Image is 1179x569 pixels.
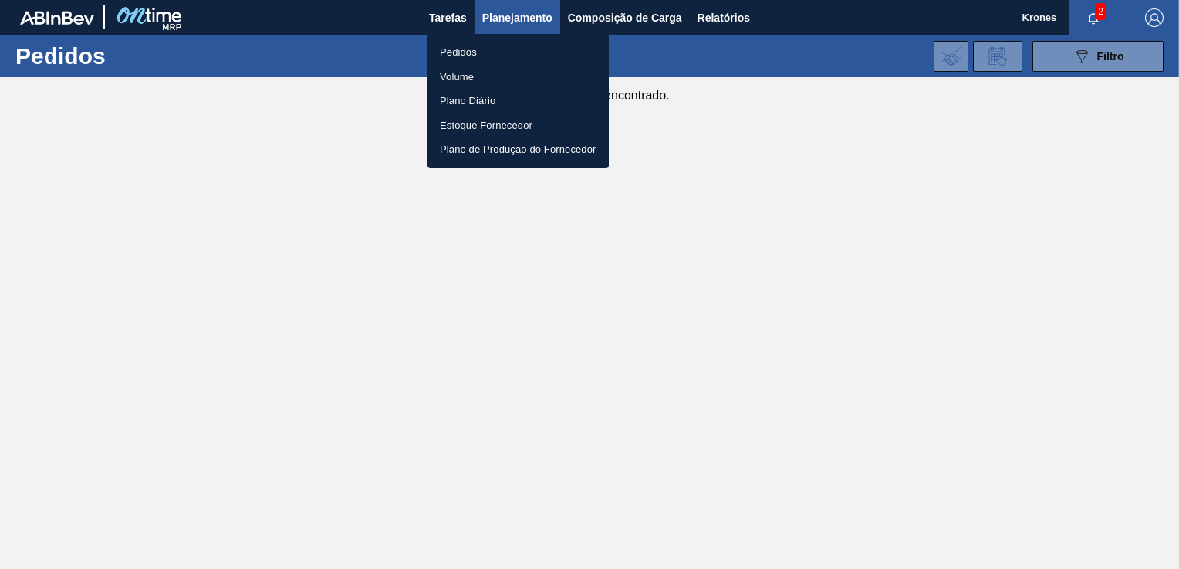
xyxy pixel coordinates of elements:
[427,65,609,89] a: Volume
[427,113,609,138] a: Estoque Fornecedor
[427,89,609,113] a: Plano Diário
[427,40,609,65] a: Pedidos
[427,137,609,162] a: Plano de Produção do Fornecedor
